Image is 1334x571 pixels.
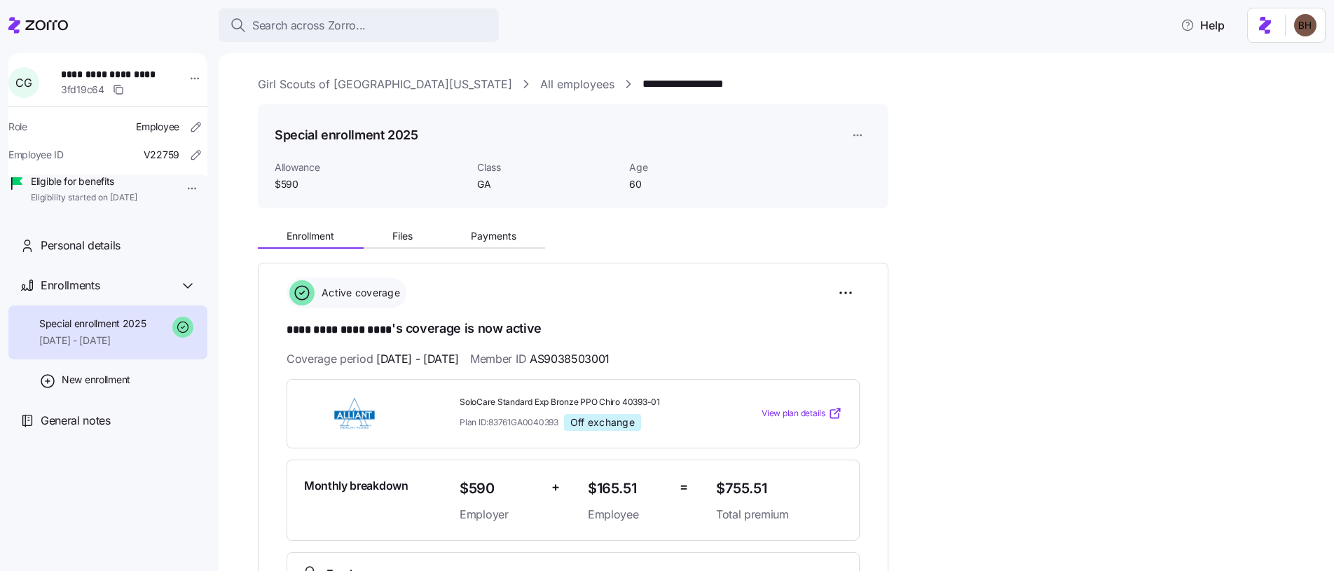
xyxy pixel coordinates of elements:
[317,286,400,300] span: Active coverage
[460,416,558,428] span: Plan ID: 83761GA0040393
[31,174,137,188] span: Eligible for benefits
[41,277,99,294] span: Enrollments
[219,8,499,42] button: Search across Zorro...
[471,231,516,241] span: Payments
[144,148,179,162] span: V22759
[1169,11,1236,39] button: Help
[41,412,111,429] span: General notes
[136,120,179,134] span: Employee
[477,177,618,191] span: GA
[460,397,705,408] span: SoloCare Standard Exp Bronze PPO Chiro 40393-01
[39,333,146,348] span: [DATE] - [DATE]
[61,83,104,97] span: 3fd19c64
[762,406,842,420] a: View plan details
[460,506,540,523] span: Employer
[588,477,668,500] span: $165.51
[376,350,459,368] span: [DATE] - [DATE]
[304,397,405,429] img: Alliant Health Plans
[540,76,614,93] a: All employees
[287,231,334,241] span: Enrollment
[39,317,146,331] span: Special enrollment 2025
[629,160,770,174] span: Age
[570,416,635,429] span: Off exchange
[275,160,466,174] span: Allowance
[716,506,842,523] span: Total premium
[31,192,137,204] span: Eligibility started on [DATE]
[258,76,512,93] a: Girl Scouts of [GEOGRAPHIC_DATA][US_STATE]
[551,477,560,497] span: +
[8,148,64,162] span: Employee ID
[304,477,408,495] span: Monthly breakdown
[716,477,842,500] span: $755.51
[530,350,610,368] span: AS9038503001
[680,477,688,497] span: =
[287,319,860,339] h1: 's coverage is now active
[62,373,130,387] span: New enrollment
[8,120,27,134] span: Role
[470,350,610,368] span: Member ID
[1294,14,1316,36] img: c3c218ad70e66eeb89914ccc98a2927c
[275,126,418,144] h1: Special enrollment 2025
[392,231,413,241] span: Files
[588,506,668,523] span: Employee
[15,77,32,88] span: C G
[252,17,366,34] span: Search across Zorro...
[275,177,466,191] span: $590
[762,407,825,420] span: View plan details
[1181,17,1225,34] span: Help
[629,177,770,191] span: 60
[477,160,618,174] span: Class
[460,477,540,500] span: $590
[287,350,459,368] span: Coverage period
[41,237,121,254] span: Personal details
